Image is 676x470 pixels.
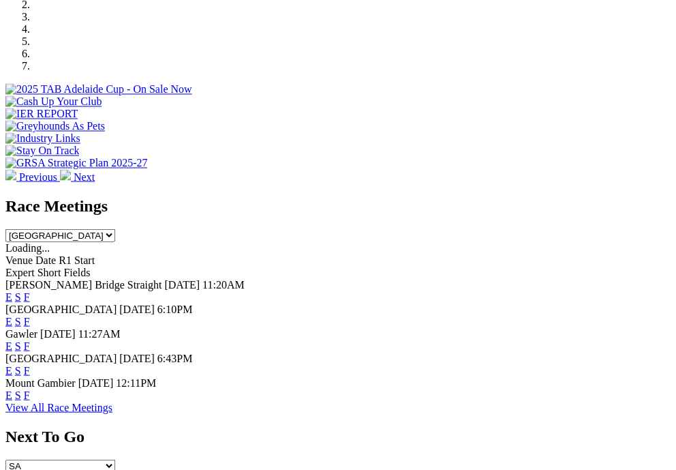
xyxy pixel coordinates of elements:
[5,291,12,302] a: E
[5,389,12,400] a: E
[116,377,156,388] span: 12:11PM
[5,401,112,413] a: View All Race Meetings
[5,241,50,253] span: Loading...
[164,278,200,290] span: [DATE]
[15,340,21,351] a: S
[157,352,193,364] span: 6:43PM
[5,254,33,265] span: Venue
[63,266,90,278] span: Fields
[74,171,95,182] span: Next
[5,145,79,157] img: Stay On Track
[5,427,671,445] h2: Next To Go
[5,96,102,108] img: Cash Up Your Club
[5,108,78,120] img: IER REPORT
[5,157,147,169] img: GRSA Strategic Plan 2025-27
[5,171,60,182] a: Previous
[24,291,30,302] a: F
[40,327,76,339] span: [DATE]
[24,315,30,327] a: F
[5,377,76,388] span: Mount Gambier
[15,315,21,327] a: S
[60,169,71,180] img: chevron-right-pager-white.svg
[5,83,192,96] img: 2025 TAB Adelaide Cup - On Sale Now
[59,254,95,265] span: R1 Start
[5,315,12,327] a: E
[24,389,30,400] a: F
[35,254,56,265] span: Date
[5,303,117,314] span: [GEOGRAPHIC_DATA]
[5,266,35,278] span: Expert
[5,327,37,339] span: Gawler
[37,266,61,278] span: Short
[5,169,16,180] img: chevron-left-pager-white.svg
[24,364,30,376] a: F
[5,120,105,132] img: Greyhounds As Pets
[5,132,80,145] img: Industry Links
[5,278,162,290] span: [PERSON_NAME] Bridge Straight
[60,171,95,182] a: Next
[24,340,30,351] a: F
[19,171,57,182] span: Previous
[15,389,21,400] a: S
[15,364,21,376] a: S
[119,303,155,314] span: [DATE]
[5,196,671,215] h2: Race Meetings
[202,278,245,290] span: 11:20AM
[157,303,193,314] span: 6:10PM
[5,352,117,364] span: [GEOGRAPHIC_DATA]
[5,364,12,376] a: E
[5,340,12,351] a: E
[15,291,21,302] a: S
[78,327,121,339] span: 11:27AM
[119,352,155,364] span: [DATE]
[78,377,114,388] span: [DATE]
